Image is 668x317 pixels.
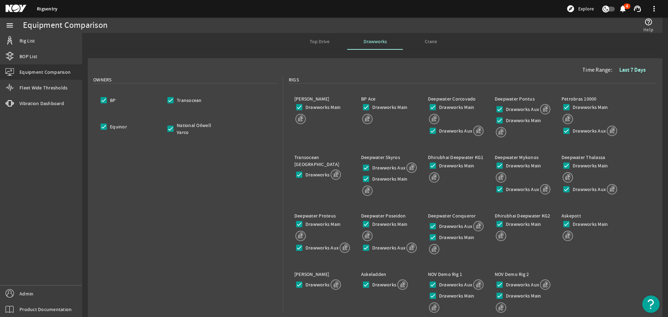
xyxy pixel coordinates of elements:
[93,76,112,83] span: Owners
[304,281,329,288] label: Drawworks
[109,123,127,130] label: Equinor
[304,221,341,228] label: Drawworks Main
[438,104,475,111] label: Drawworks Main
[504,186,539,193] label: Drawworks Aux
[19,84,67,91] span: Fleet Wide Thresholds
[6,99,14,108] mat-icon: vibration
[428,154,484,160] label: Dhirubhai Deepwater KG1
[361,154,400,160] label: Deepwater Skyros
[361,96,376,102] label: BP Ace
[294,96,329,102] label: [PERSON_NAME]
[633,5,642,13] mat-icon: support_agent
[175,122,221,136] label: National Oilwell Varco
[371,104,408,111] label: Drawworks Main
[19,37,35,44] span: Rig List
[495,154,539,160] label: Deepwater Mykonos
[643,26,653,33] span: Help
[310,39,329,44] span: Top Drive
[562,154,605,160] label: Deepwater Thalassa
[289,76,299,83] span: Rigs
[294,213,336,219] label: Deepwater Proteus
[564,3,597,14] button: Explore
[495,96,535,102] label: Deepwater Pontus
[438,234,475,241] label: Drawworks Main
[571,162,608,169] label: Drawworks Main
[504,162,541,169] label: Drawworks Main
[428,271,462,277] label: NOV Demo Rig 1
[566,5,575,13] mat-icon: explore
[642,295,660,313] button: Open Resource Center
[562,96,597,102] label: Petrobras 10000
[571,221,608,228] label: Drawworks Main
[619,5,626,13] button: 4
[364,39,387,44] span: Drawworks
[6,21,14,30] mat-icon: menu
[371,164,405,171] label: Drawworks Aux
[425,39,437,44] span: Crane
[644,18,653,26] mat-icon: help_outline
[371,281,396,288] label: Drawworks
[495,213,550,219] label: Dhirubhai Deepwater KG2
[304,171,329,178] label: Drawworks
[571,127,606,134] label: Drawworks Aux
[504,221,541,228] label: Drawworks Main
[361,213,406,219] label: Deepwater Poseidon
[438,127,472,134] label: Drawworks Aux
[371,221,408,228] label: Drawworks Main
[371,244,405,251] label: Drawworks Aux
[495,271,529,277] label: NOV Demo Rig 2
[109,97,116,104] label: BP
[438,162,475,169] label: Drawworks Main
[571,186,606,193] label: Drawworks Aux
[361,271,387,277] label: Askeladden
[571,104,608,111] label: Drawworks Main
[614,64,651,76] button: Last 7 Days
[304,244,339,251] label: Drawworks Aux
[428,96,476,102] label: Deepwater Corcovado
[19,69,71,76] span: Equipment Comparison
[582,64,657,76] div: Time Range:
[504,292,541,299] label: Drawworks Main
[19,306,72,313] span: Product Documentation
[504,117,541,124] label: Drawworks Main
[371,175,408,182] label: Drawworks Main
[23,22,108,29] div: Equipment Comparison
[438,292,475,299] label: Drawworks Main
[504,106,539,113] label: Drawworks Aux
[175,97,202,104] label: Transocean
[37,6,57,12] a: Rigsentry
[294,271,329,277] label: [PERSON_NAME]
[428,213,476,219] label: Deepwater Conqueror
[19,53,37,60] span: BOP List
[19,290,33,297] span: Admin
[619,5,627,13] mat-icon: notifications
[646,0,662,17] button: more_vert
[504,281,539,288] label: Drawworks Aux
[438,281,472,288] label: Drawworks Aux
[438,223,472,230] label: Drawworks Aux
[578,5,594,12] span: Explore
[562,213,581,219] label: Askepott
[19,100,64,107] span: Vibration Dashboard
[304,104,341,111] label: Drawworks Main
[619,66,646,73] b: Last 7 Days
[294,154,339,167] label: Transocean [GEOGRAPHIC_DATA]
